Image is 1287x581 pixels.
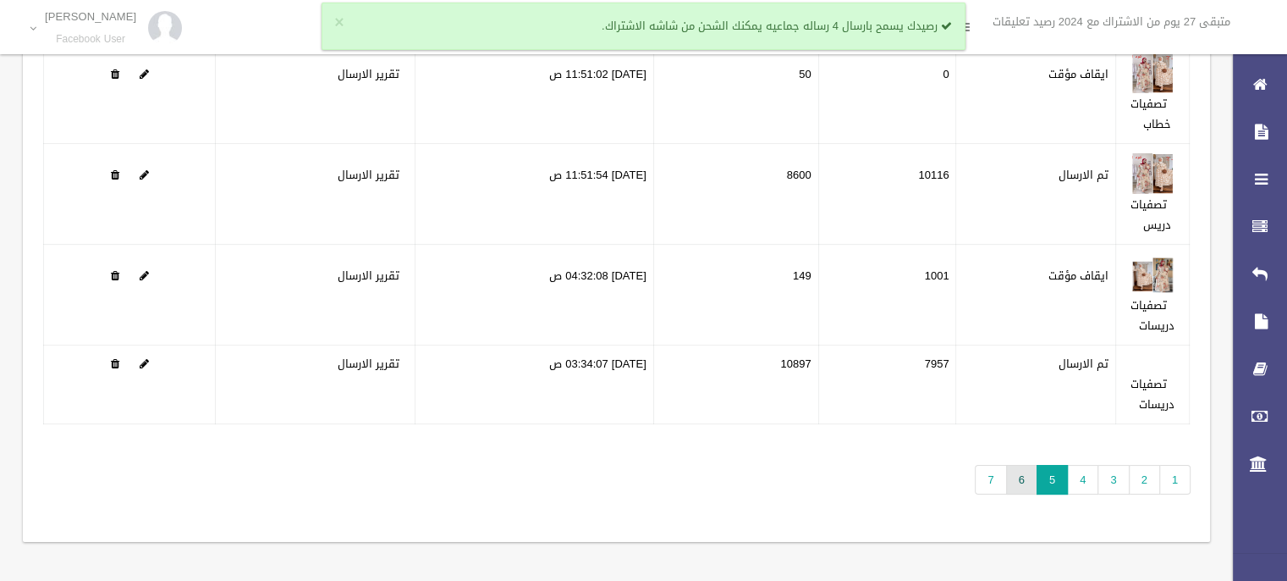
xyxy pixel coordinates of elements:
[653,144,818,245] td: 8600
[45,33,136,46] small: Facebook User
[1048,266,1108,286] label: ايقاف مؤقت
[818,43,956,144] td: 0
[1131,152,1174,195] img: 638903372662179388.jpg
[1130,194,1171,235] a: تصفيات دريس
[1131,265,1174,286] a: Edit
[1048,64,1108,85] label: ايقاف مؤقت
[653,43,818,144] td: 50
[338,265,399,286] a: تقرير الارسال
[1131,52,1174,94] img: 638903368003110909.jpg
[975,465,1006,495] a: 7
[1129,465,1160,495] a: 2
[1131,64,1174,85] a: Edit
[1037,465,1068,495] span: 5
[1131,253,1174,296] img: 638906531565095236.jpg
[1059,354,1108,374] label: تم الارسال
[818,245,956,346] td: 1001
[818,144,956,245] td: 10116
[1097,465,1129,495] a: 3
[415,144,653,245] td: [DATE] 11:51:54 ص
[818,346,956,424] td: 7957
[322,3,965,50] div: رصيدك يسمح بارسال 4 رساله جماعيه يمكنك الشحن من شاشه الاشتراك.
[334,14,344,31] button: ×
[148,11,182,45] img: 84628273_176159830277856_972693363922829312_n.jpg
[338,64,399,85] a: تقرير الارسال
[415,245,653,346] td: [DATE] 04:32:08 ص
[45,10,136,23] p: [PERSON_NAME]
[415,43,653,144] td: [DATE] 11:51:02 ص
[653,245,818,346] td: 149
[653,346,818,424] td: 10897
[1130,93,1171,135] a: تصفيات خطاب
[1006,465,1037,495] a: 6
[140,64,149,85] a: Edit
[140,164,149,185] a: Edit
[1067,465,1098,495] a: 4
[1130,373,1175,415] a: تصفيات دريسات
[1059,165,1108,185] label: تم الارسال
[140,353,149,374] a: Edit
[338,353,399,374] a: تقرير الارسال
[1159,465,1191,495] a: 1
[415,346,653,424] td: [DATE] 03:34:07 ص
[338,164,399,185] a: تقرير الارسال
[140,265,149,286] a: Edit
[1131,164,1174,185] a: Edit
[1130,295,1175,336] a: تصفيات دريسات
